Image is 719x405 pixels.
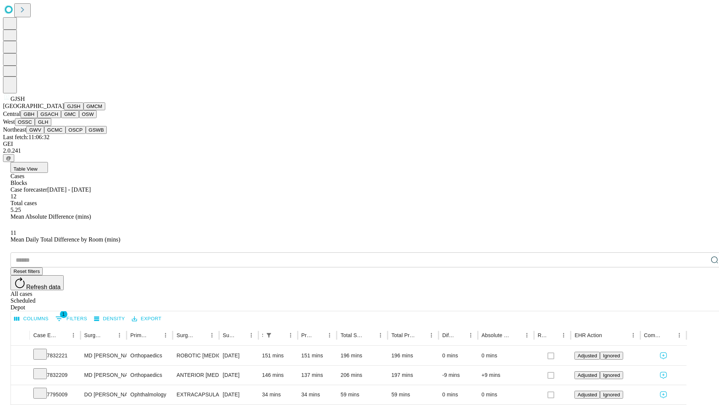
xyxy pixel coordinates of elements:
span: Total cases [10,200,37,206]
div: Total Predicted Duration [391,332,415,338]
button: Ignored [600,391,623,399]
button: Sort [511,330,522,340]
button: Menu [160,330,171,340]
div: 2.0.241 [3,147,716,154]
div: 151 mins [262,346,294,365]
div: Comments [644,332,663,338]
button: GWV [26,126,44,134]
button: Menu [324,330,335,340]
button: Sort [196,330,207,340]
div: Surgery Name [176,332,195,338]
div: 0 mins [442,346,474,365]
button: GJSH [64,102,84,110]
button: Export [130,313,163,325]
span: 12 [10,193,16,199]
button: OSCP [66,126,86,134]
button: Reset filters [10,267,43,275]
button: Menu [628,330,638,340]
div: 197 mins [391,366,435,385]
span: Central [3,111,21,117]
button: Select columns [12,313,51,325]
span: Reset filters [13,268,40,274]
div: 59 mins [340,385,384,404]
button: Sort [150,330,160,340]
span: Ignored [603,353,620,358]
button: Sort [548,330,558,340]
button: OSSC [15,118,35,126]
div: 151 mins [301,346,333,365]
div: GEI [3,141,716,147]
span: Adjusted [577,372,597,378]
span: Table View [13,166,37,172]
div: 59 mins [391,385,435,404]
button: Menu [558,330,569,340]
div: MD [PERSON_NAME] [PERSON_NAME] Md [84,346,123,365]
div: 137 mins [301,366,333,385]
div: 7832221 [33,346,77,365]
div: DO [PERSON_NAME] [84,385,123,404]
span: West [3,118,15,125]
span: GJSH [10,96,25,102]
button: GSWB [86,126,107,134]
span: Northeast [3,126,26,133]
button: Menu [426,330,437,340]
div: MD [PERSON_NAME] [PERSON_NAME] Md [84,366,123,385]
button: Menu [114,330,125,340]
div: 196 mins [340,346,384,365]
div: 146 mins [262,366,294,385]
button: Sort [664,330,674,340]
span: Last fetch: 11:06:32 [3,134,49,140]
div: EXTRACAPSULAR CATARACT REMOVAL WITH [MEDICAL_DATA] [176,385,215,404]
button: Refresh data [10,275,64,290]
button: Sort [275,330,285,340]
div: 206 mins [340,366,384,385]
button: Sort [314,330,324,340]
button: Menu [207,330,217,340]
button: Sort [58,330,68,340]
button: GCMC [44,126,66,134]
div: 1 active filter [264,330,274,340]
button: OSW [79,110,97,118]
button: Ignored [600,352,623,360]
div: -9 mins [442,366,474,385]
div: Ophthalmology [130,385,169,404]
span: Ignored [603,372,620,378]
span: Adjusted [577,353,597,358]
span: 11 [10,229,16,236]
div: 34 mins [262,385,294,404]
div: Total Scheduled Duration [340,332,364,338]
button: Show filters [54,313,89,325]
div: ANTERIOR [MEDICAL_DATA] TOTAL HIP [176,366,215,385]
div: Absolute Difference [482,332,510,338]
button: Show filters [264,330,274,340]
button: Table View [10,162,48,173]
div: [DATE] [223,366,255,385]
div: 34 mins [301,385,333,404]
button: Sort [603,330,613,340]
div: +9 mins [482,366,530,385]
div: Predicted In Room Duration [301,332,313,338]
button: Expand [15,388,26,402]
span: Mean Daily Total Difference by Room (mins) [10,236,120,243]
button: Adjusted [574,371,600,379]
div: Orthopaedics [130,366,169,385]
div: Orthopaedics [130,346,169,365]
span: Adjusted [577,392,597,397]
button: GLH [35,118,51,126]
span: [GEOGRAPHIC_DATA] [3,103,64,109]
span: [DATE] - [DATE] [47,186,91,193]
button: Sort [236,330,246,340]
button: GSACH [37,110,61,118]
button: Sort [416,330,426,340]
span: 1 [60,310,67,318]
span: Ignored [603,392,620,397]
div: 7832209 [33,366,77,385]
span: 5.25 [10,207,21,213]
div: Resolved in EHR [538,332,547,338]
button: GBH [21,110,37,118]
div: [DATE] [223,385,255,404]
span: Refresh data [26,284,61,290]
div: 7795009 [33,385,77,404]
button: Adjusted [574,352,600,360]
button: Menu [68,330,79,340]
